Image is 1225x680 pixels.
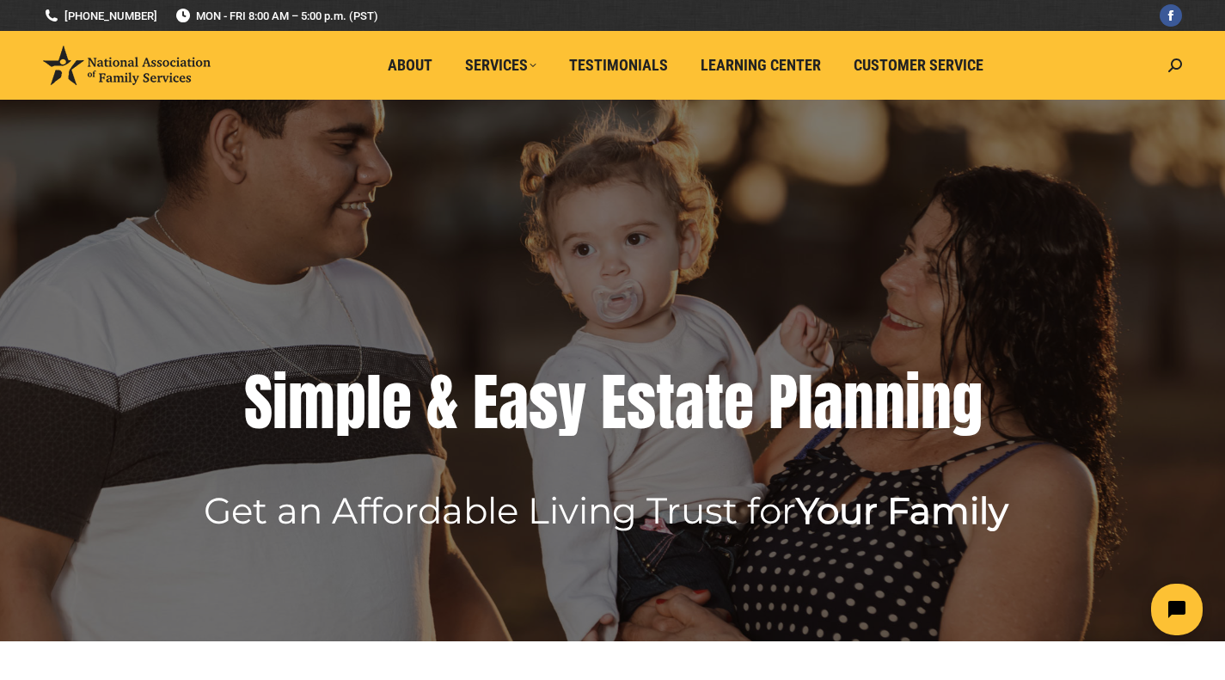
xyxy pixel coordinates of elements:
div: n [874,368,905,437]
a: [PHONE_NUMBER] [43,8,157,24]
a: Facebook page opens in new window [1160,4,1182,27]
span: Services [465,56,536,75]
iframe: Tidio Chat [922,569,1217,650]
span: Learning Center [701,56,821,75]
span: Testimonials [569,56,668,75]
div: l [366,368,382,437]
div: t [705,368,724,437]
div: S [244,368,273,437]
rs-layer: Get an Affordable Living Trust for [204,495,1008,526]
div: t [656,368,675,437]
div: E [601,368,627,437]
div: n [921,368,952,437]
div: s [627,368,656,437]
span: MON - FRI 8:00 AM – 5:00 p.m. (PST) [175,8,378,24]
div: n [843,368,874,437]
a: Testimonials [557,49,680,82]
div: y [558,368,586,437]
a: Customer Service [842,49,995,82]
a: About [376,49,444,82]
div: & [426,368,458,437]
span: Customer Service [854,56,983,75]
div: i [273,368,288,437]
div: a [675,368,705,437]
b: Your Family [796,488,1008,533]
div: E [473,368,499,437]
div: e [724,368,754,437]
div: P [769,368,798,437]
div: p [335,368,366,437]
div: l [798,368,813,437]
a: Learning Center [689,49,833,82]
div: m [288,368,335,437]
div: g [952,368,983,437]
div: a [499,368,529,437]
span: About [388,56,432,75]
div: a [813,368,843,437]
div: i [905,368,921,437]
div: s [529,368,558,437]
img: National Association of Family Services [43,46,211,85]
div: e [382,368,412,437]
